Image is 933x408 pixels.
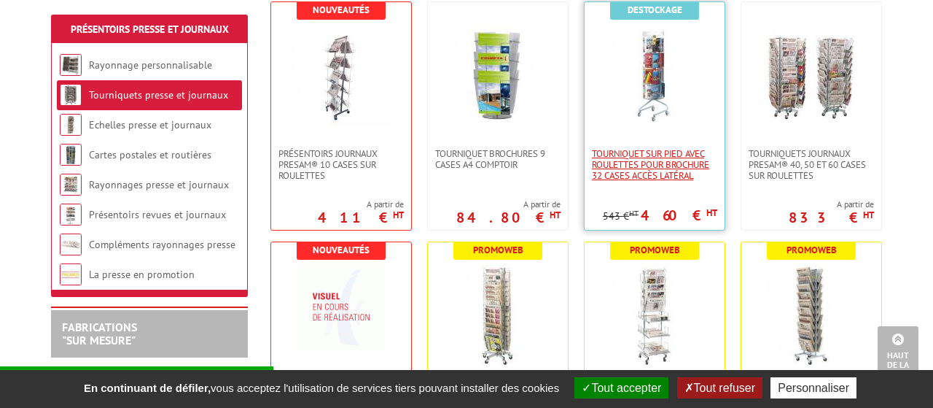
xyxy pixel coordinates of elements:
a: Tourniquet brochures 9 cases A4 comptoir [428,148,568,170]
img: Tourniquets journaux rotatifs Presam® 20 et 30 cases sur roulettes [447,264,549,366]
a: La presse en promotion [89,268,195,281]
a: Présentoirs Presse et Journaux [71,23,229,36]
a: Tourniquets presse et journaux [89,88,228,101]
a: Rayonnage personnalisable [89,58,212,72]
sup: HT [393,209,404,221]
span: A partir de [318,199,404,210]
a: Cartes postales et routières [89,148,211,161]
img: Rayonnage personnalisable [60,54,82,76]
sup: HT [550,209,561,221]
a: Echelles presse et journaux [89,118,211,131]
b: Destockage [628,4,682,16]
span: Tourniquet sur pied avec roulettes pour brochure 32 cases accès latéral [592,148,717,181]
b: Promoweb [630,244,680,256]
span: A partir de [456,199,561,210]
span: Présentoirs journaux Presam® 10 cases sur roulettes [278,148,404,181]
b: Nouveautés [313,244,370,256]
a: Présentoirs journaux Presam® 10 cases sur roulettes [271,148,411,181]
a: Compléments rayonnages presse [89,238,235,251]
img: Cartes postales et routières [60,144,82,166]
span: Tourniquets journaux Presam® 40, 50 et 60 cases sur roulettes [749,148,874,181]
p: 411 € [318,213,404,222]
span: vous acceptez l'utilisation de services tiers pouvant installer des cookies [77,382,566,394]
img: Tourniquets presse et journaux [60,84,82,106]
p: 833 € [789,213,874,222]
img: Présentoirs journaux Presam® 10 cases sur roulettes [290,24,392,126]
img: Rayonnages presse et journaux [60,174,82,196]
a: Présentoirs revues et journaux [89,208,226,221]
img: La presse en promotion [60,263,82,285]
img: Compléments rayonnages presse [60,234,82,255]
strong: En continuant de défiler, [84,382,211,394]
img: Tourniquet brochures 9 cases A4 comptoir [447,24,549,126]
b: Promoweb [473,244,523,256]
span: Tourniquet brochures 9 cases A4 comptoir [435,148,561,170]
img: Présentoirs revues et journaux [60,204,82,226]
a: Haut de la page [878,326,918,386]
b: Nouveautés [313,4,370,16]
button: Tout accepter [574,377,668,399]
p: 543 € [603,211,639,222]
img: Présentoir journaux Presam®: 6 plateaux + 10 cases/échelles sur roulettes [604,264,706,366]
sup: HT [863,209,874,221]
img: Présentoirs journaux Presam® 20 à 30 cases sur roulettes [760,264,862,366]
img: Echelles presse et journaux [60,114,82,136]
sup: HT [629,208,639,218]
b: Promoweb [786,244,837,256]
img: Pas de visuel [297,264,385,350]
a: Tourniquets journaux Presam® 40, 50 et 60 cases sur roulettes [741,148,881,181]
img: Tourniquet sur pied avec roulettes pour brochure 32 cases accès latéral [604,24,706,126]
a: Tourniquet sur pied avec roulettes pour brochure 32 cases accès latéral [585,148,725,181]
span: A partir de [789,199,874,210]
p: 84.80 € [456,213,561,222]
button: Personnaliser (fenêtre modale) [770,377,856,399]
a: Rayonnages presse et journaux [89,178,229,191]
sup: HT [706,207,717,219]
a: FABRICATIONS"Sur Mesure" [62,320,137,347]
button: Tout refuser [677,377,762,399]
img: Tourniquets journaux Presam® 40, 50 et 60 cases sur roulettes [760,24,862,126]
p: 460 € [641,211,717,220]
